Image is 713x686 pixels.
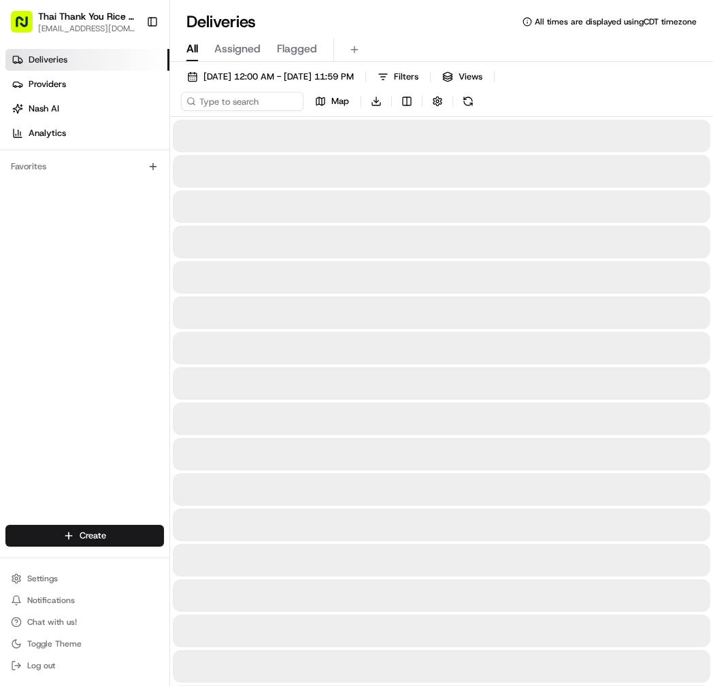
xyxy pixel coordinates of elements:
button: Thai Thank You Rice & [PERSON_NAME][EMAIL_ADDRESS][DOMAIN_NAME] [5,5,141,38]
span: Log out [27,660,55,671]
div: Favorites [5,156,164,177]
span: Flagged [277,41,317,57]
button: Filters [371,67,425,86]
span: All [186,41,198,57]
a: Analytics [5,122,169,144]
button: [EMAIL_ADDRESS][DOMAIN_NAME] [38,23,135,34]
span: Map [331,95,349,107]
button: Views [436,67,488,86]
span: Views [459,71,482,83]
a: Providers [5,73,169,95]
a: Deliveries [5,49,169,71]
button: Settings [5,569,164,588]
span: Providers [29,78,66,90]
button: Chat with us! [5,613,164,632]
h1: Deliveries [186,11,256,33]
span: Filters [394,71,418,83]
span: Analytics [29,127,66,139]
span: Assigned [214,41,261,57]
span: Settings [27,573,58,584]
button: Log out [5,656,164,675]
span: Notifications [27,595,75,606]
button: Notifications [5,591,164,610]
button: Map [309,92,355,111]
button: Refresh [459,92,478,111]
button: Toggle Theme [5,634,164,653]
span: [DATE] 12:00 AM - [DATE] 11:59 PM [203,71,354,83]
button: Thai Thank You Rice & [PERSON_NAME] [38,10,135,23]
span: Chat with us! [27,617,77,628]
button: [DATE] 12:00 AM - [DATE] 11:59 PM [181,67,360,86]
a: Nash AI [5,98,169,120]
span: Create [80,530,106,542]
span: All times are displayed using CDT timezone [535,16,697,27]
span: Nash AI [29,103,59,115]
button: Create [5,525,164,547]
span: Toggle Theme [27,638,82,649]
span: Deliveries [29,54,67,66]
input: Type to search [181,92,303,111]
